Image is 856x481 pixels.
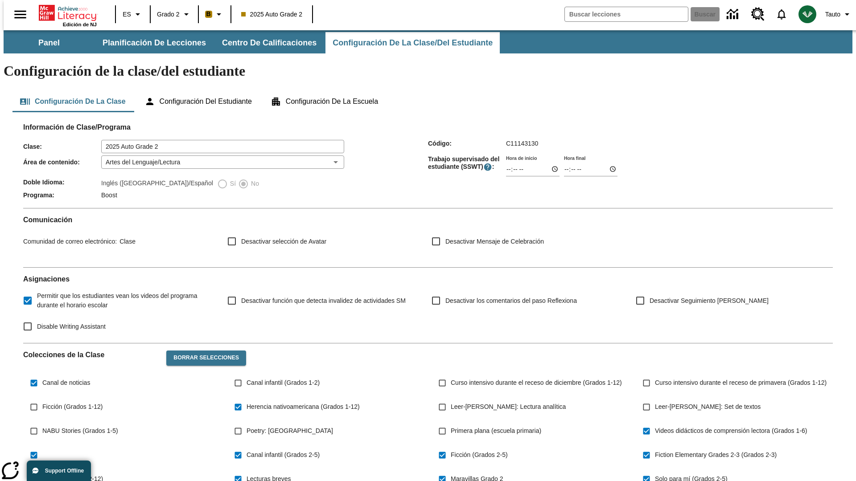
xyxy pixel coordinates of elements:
button: Grado: Grado 2, Elige un grado [153,6,195,22]
span: Poetry: [GEOGRAPHIC_DATA] [247,426,333,436]
button: Support Offline [27,461,91,481]
span: Sí [228,179,236,188]
input: Clase [101,140,344,153]
div: Comunicación [23,216,833,260]
label: Hora final [564,155,585,161]
span: Support Offline [45,468,84,474]
span: Desactivar Mensaje de Celebración [445,237,544,246]
button: Planificación de lecciones [95,32,213,53]
span: Permitir que los estudiantes vean los videos del programa durante el horario escolar [37,291,213,310]
span: B [206,8,211,20]
span: C11143130 [506,140,538,147]
span: Desactivar los comentarios del paso Reflexiona [445,296,577,306]
span: Videos didácticos de comprensión lectora (Grados 1-6) [655,426,807,436]
span: Ficción (Grados 2-5) [451,450,508,460]
h2: Colecciones de la Clase [23,351,159,359]
button: Abrir el menú lateral [7,1,33,28]
span: Edición de NJ [63,22,97,27]
h2: Asignaciones [23,275,833,283]
h2: Información de Clase/Programa [23,123,833,131]
input: Buscar campo [565,7,688,21]
button: Configuración del estudiante [137,91,259,112]
span: Planificación de lecciones [103,38,206,48]
div: Subbarra de navegación [4,30,852,53]
img: avatar image [798,5,816,23]
span: Disable Writing Assistant [37,322,106,331]
span: Trabajo supervisado del estudiante (SSWT) : [428,155,506,171]
a: Centro de recursos, Se abrirá en una pestaña nueva. [746,2,770,26]
span: Tauto [825,10,840,19]
span: ES [123,10,131,19]
span: Ficción (Grados 1-12) [42,402,103,412]
span: Panel [38,38,60,48]
span: Desactivar Seguimiento [PERSON_NAME] [650,296,769,306]
span: Boost [101,192,117,199]
button: Centro de calificaciones [215,32,324,53]
button: El Tiempo Supervisado de Trabajo Estudiantil es el período durante el cual los estudiantes pueden... [483,163,492,171]
a: Portada [39,4,97,22]
span: Programa : [23,192,101,199]
span: NABU Stories (Grados 1-5) [42,426,118,436]
button: Configuración de la clase [12,91,133,112]
span: Configuración de la clase/del estudiante [333,38,493,48]
span: Canal infantil (Grados 1-2) [247,378,320,387]
button: Lenguaje: ES, Selecciona un idioma [119,6,147,22]
div: Información de Clase/Programa [23,132,833,201]
span: Curso intensivo durante el receso de diciembre (Grados 1-12) [451,378,622,387]
button: Boost El color de la clase es anaranjado claro. Cambiar el color de la clase. [202,6,228,22]
a: Centro de información [721,2,746,27]
div: Portada [39,3,97,27]
span: Fiction Elementary Grades 2-3 (Grados 2-3) [655,450,777,460]
span: Área de contenido : [23,159,101,166]
h1: Configuración de la clase/del estudiante [4,63,852,79]
span: Clase [117,238,136,245]
div: Subbarra de navegación [4,32,501,53]
span: Grado 2 [157,10,180,19]
span: Código : [428,140,506,147]
span: Curso intensivo durante el receso de primavera (Grados 1-12) [655,378,827,387]
div: Configuración de la clase/del estudiante [12,91,844,112]
span: Clase : [23,143,101,150]
span: No [249,179,259,188]
span: Primera plana (escuela primaria) [451,426,541,436]
span: Canal infantil (Grados 2-5) [247,450,320,460]
span: Leer-[PERSON_NAME]: Lectura analítica [451,402,566,412]
span: 2025 Auto Grade 2 [241,10,303,19]
label: Hora de inicio [506,155,537,161]
button: Borrar selecciones [166,351,246,366]
div: Asignaciones [23,275,833,336]
h2: Comunicación [23,216,833,224]
button: Escoja un nuevo avatar [793,3,822,26]
span: Comunidad de correo electrónico : [23,238,117,245]
button: Configuración de la clase/del estudiante [325,32,500,53]
span: Herencia nativoamericana (Grados 1-12) [247,402,360,412]
span: Canal de noticias [42,378,90,387]
span: Desactivar función que detecta invalidez de actividades SM [241,296,406,306]
span: Desactivar selección de Avatar [241,237,326,246]
span: Leer-[PERSON_NAME]: Set de textos [655,402,761,412]
span: Centro de calificaciones [222,38,317,48]
a: Notificaciones [770,3,793,26]
div: Artes del Lenguaje/Lectura [101,155,344,169]
label: Inglés ([GEOGRAPHIC_DATA])/Español [101,179,213,189]
button: Configuración de la escuela [263,91,385,112]
button: Panel [4,32,94,53]
span: Doble Idioma : [23,179,101,186]
button: Perfil/Configuración [822,6,856,22]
